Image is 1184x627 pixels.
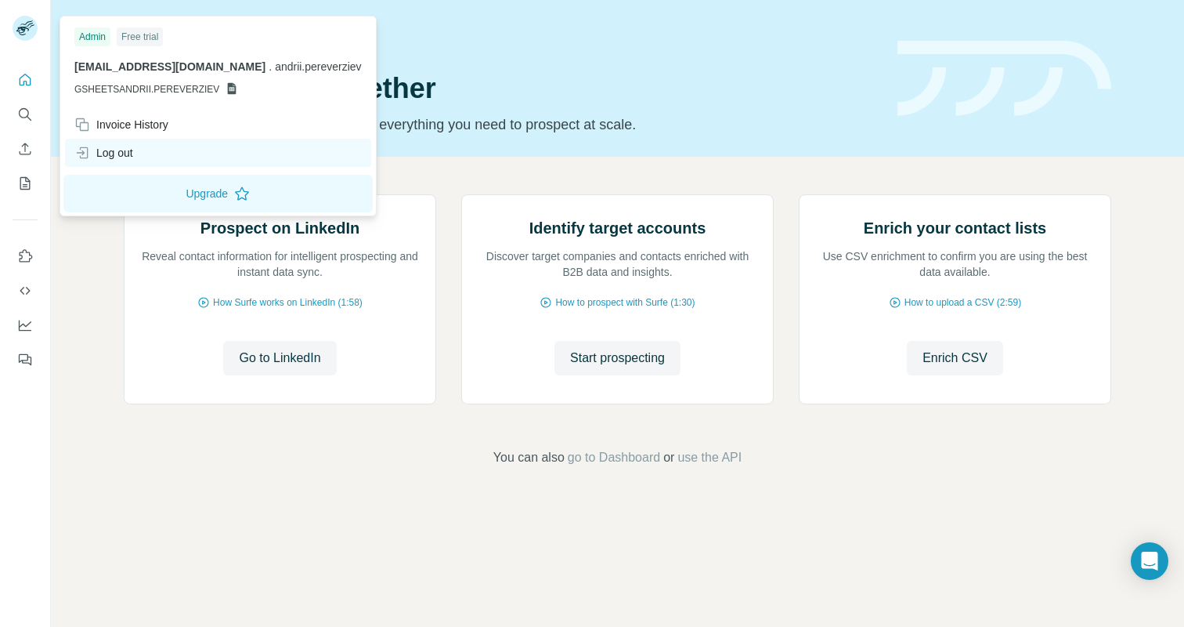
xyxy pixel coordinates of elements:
div: Free trial [117,27,163,46]
p: Discover target companies and contacts enriched with B2B data and insights. [478,248,757,280]
span: Start prospecting [570,349,665,368]
span: or [663,448,674,467]
button: Quick start [13,66,38,94]
button: Search [13,100,38,129]
p: Pick your starting point and we’ll provide everything you need to prospect at scale. [124,114,879,136]
p: Use CSV enrichment to confirm you are using the best data available. [815,248,1095,280]
button: Use Surfe on LinkedIn [13,242,38,270]
button: use the API [677,448,742,467]
span: How to upload a CSV (2:59) [904,295,1021,310]
button: Go to LinkedIn [223,341,336,375]
span: Enrich CSV [922,349,987,368]
h1: Let’s prospect together [124,73,879,104]
span: GSHEETSANDRII.PEREVERZIEV [74,82,219,96]
img: banner [897,41,1111,117]
span: Go to LinkedIn [239,349,320,368]
h2: Identify target accounts [529,217,706,239]
button: My lists [13,169,38,198]
span: . [269,60,272,73]
div: Log out [74,145,133,161]
h2: Prospect on LinkedIn [200,217,359,239]
span: [EMAIL_ADDRESS][DOMAIN_NAME] [74,60,265,73]
button: Enrich CSV [13,135,38,163]
button: Use Surfe API [13,277,38,305]
div: Quick start [124,29,879,45]
button: go to Dashboard [568,448,660,467]
h2: Enrich your contact lists [864,217,1046,239]
span: How Surfe works on LinkedIn (1:58) [213,295,363,310]
span: You can also [493,448,565,467]
button: Feedback [13,346,38,374]
button: Enrich CSV [907,341,1003,375]
button: Dashboard [13,311,38,339]
button: Start prospecting [554,341,680,375]
div: Admin [74,27,110,46]
span: andrii.pereverziev [275,60,362,73]
div: Open Intercom Messenger [1131,542,1168,580]
div: Invoice History [74,117,168,132]
button: Upgrade [63,175,373,212]
span: How to prospect with Surfe (1:30) [555,295,695,310]
p: Reveal contact information for intelligent prospecting and instant data sync. [140,248,420,280]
